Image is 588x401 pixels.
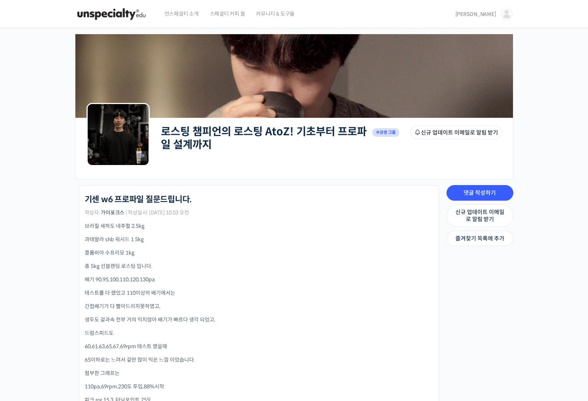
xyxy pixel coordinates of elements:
[85,236,433,243] p: 과테말라 shb 워시드 1.5kg
[85,289,433,297] p: 테스트를 다 했었고 110이상의 배기에서는
[372,128,400,137] span: 수강생 그룹
[161,125,367,151] a: 로스팅 챔피언의 로스팅 AtoZ! 기초부터 프로파일 설계까지
[85,249,433,257] p: 콜롬비아 수프리모 1kg
[85,222,433,230] p: 브라질 세하도 네추럴 2.5kg
[140,303,160,310] span: 못하였고,
[101,209,124,216] a: 가이포크스
[446,231,513,246] a: 즐겨찾기 목록에 추가
[85,210,189,215] span: 작성자: | 작성일시: [DATE] 10:53 오전
[455,11,496,17] span: [PERSON_NAME]
[85,330,114,336] span: 드럼스피드도
[446,204,513,227] a: 신규 업데이트 이메일로 알림 받기
[85,316,215,323] span: 생두도 겉과속 전부 거의 익지않아 배기가 빠르다 생각 되었고,
[410,125,502,139] button: 신규 업데이트 이메일로 알림 받기
[85,356,195,363] span: 65이하로는 느려서 겉만 많이 익은 느낌 이었습니다.
[446,185,513,201] a: 댓글 작성하기
[85,195,192,204] h1: 기센 w6 프로파일 질문드립니다.
[85,276,433,284] p: 배기 90,95,100,110,120,130pa
[87,103,150,166] img: Group logo of 로스팅 챔피언의 로스팅 AtoZ! 기초부터 프로파일 설계까지
[85,343,167,350] span: 60,61,63,65,67,69rpm 테스트 했을때
[85,370,120,376] span: 첨부한 그래프는
[85,303,433,310] p: 간접배기가 다 빨아드리지
[85,262,433,270] p: 총 5kg 선블렌딩 로스팅 입니다.
[85,383,433,391] p: 110pa,69rpm,230도 투입,88%시작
